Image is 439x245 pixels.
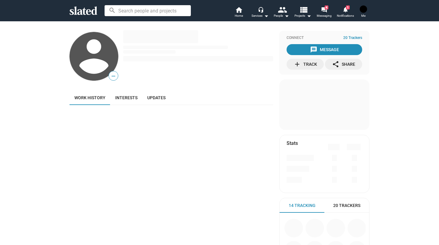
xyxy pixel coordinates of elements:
[325,5,328,9] span: 4
[325,59,362,70] button: Share
[70,90,110,105] a: Work history
[321,7,327,12] mat-icon: forum
[74,95,105,100] span: Work history
[346,5,350,9] span: 1
[142,90,170,105] a: Updates
[292,6,313,19] button: Projects
[333,203,360,208] span: 20 Trackers
[294,61,301,68] mat-icon: add
[299,5,308,14] mat-icon: view_list
[262,12,270,19] mat-icon: arrow_drop_down
[310,46,317,53] mat-icon: message
[105,5,191,16] input: Search people and projects
[252,12,269,19] div: Services
[317,12,332,19] span: Messaging
[115,95,137,100] span: Interests
[310,44,339,55] div: Message
[228,6,249,19] a: Home
[147,95,166,100] span: Updates
[110,90,142,105] a: Interests
[313,6,335,19] a: 4Messaging
[109,72,118,80] span: —
[249,6,271,19] button: Services
[356,4,371,20] button: Jessica FrewMe
[360,5,367,13] img: Jessica Frew
[289,203,316,208] span: 14 Tracking
[278,5,287,14] mat-icon: people
[287,36,362,40] div: Connect
[271,6,292,19] button: People
[294,59,317,70] div: Track
[332,59,355,70] div: Share
[258,7,263,12] mat-icon: headset_mic
[235,12,243,19] span: Home
[235,6,242,13] mat-icon: home
[342,6,348,12] mat-icon: notifications
[305,12,312,19] mat-icon: arrow_drop_down
[343,36,362,40] span: 20 Trackers
[287,59,324,70] button: Track
[361,12,366,19] span: Me
[283,12,290,19] mat-icon: arrow_drop_down
[335,6,356,19] a: 1Notifications
[274,12,289,19] div: People
[332,61,339,68] mat-icon: share
[337,12,354,19] span: Notifications
[294,12,311,19] span: Projects
[287,140,298,146] mat-card-title: Stats
[287,44,362,55] button: Message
